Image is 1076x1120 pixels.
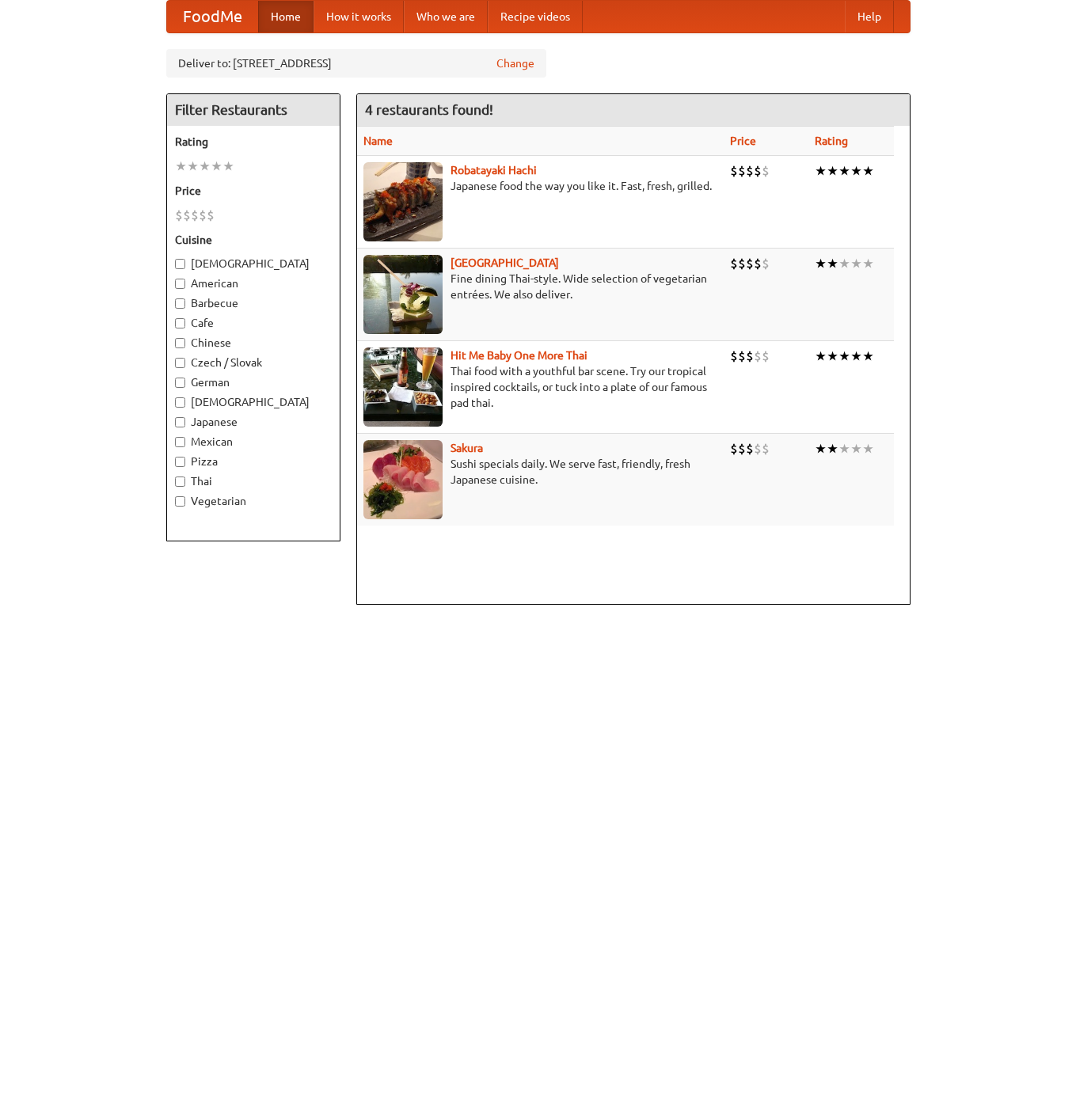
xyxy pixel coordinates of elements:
[187,158,199,175] li: ★
[175,338,185,348] input: Chinese
[365,102,493,117] ng-pluralize: 4 restaurants found!
[175,454,332,469] label: Pizza
[363,162,443,241] img: robatayaki.jpg
[175,397,185,408] input: [DEMOGRAPHIC_DATA]
[175,414,332,430] label: Japanese
[175,476,185,487] input: Thai
[838,440,850,457] li: ★
[175,437,185,447] input: Mexican
[762,440,770,457] li: $
[175,275,332,291] label: American
[166,49,546,78] div: Deliver to: [STREET_ADDRESS]
[175,295,332,311] label: Barbecue
[746,255,754,272] li: $
[730,255,738,272] li: $
[838,347,850,365] li: ★
[167,94,340,126] h4: Filter Restaurants
[850,347,862,365] li: ★
[754,440,762,457] li: $
[207,207,215,224] li: $
[862,255,874,272] li: ★
[838,162,850,180] li: ★
[730,135,756,147] a: Price
[175,207,183,224] li: $
[167,1,258,32] a: FoodMe
[850,255,862,272] li: ★
[850,440,862,457] li: ★
[815,135,848,147] a: Rating
[838,255,850,272] li: ★
[827,440,838,457] li: ★
[738,347,746,365] li: $
[175,298,185,309] input: Barbecue
[175,457,185,467] input: Pizza
[363,456,718,488] p: Sushi specials daily. We serve fast, friendly, fresh Japanese cuisine.
[850,162,862,180] li: ★
[363,271,718,302] p: Fine dining Thai-style. Wide selection of vegetarian entrées. We also deliver.
[730,347,738,365] li: $
[175,378,185,388] input: German
[815,440,827,457] li: ★
[862,440,874,457] li: ★
[175,355,332,370] label: Czech / Slovak
[222,158,234,175] li: ★
[815,255,827,272] li: ★
[754,347,762,365] li: $
[827,162,838,180] li: ★
[175,434,332,450] label: Mexican
[730,162,738,180] li: $
[827,255,838,272] li: ★
[363,178,718,194] p: Japanese food the way you like it. Fast, fresh, grilled.
[175,374,332,390] label: German
[199,207,207,224] li: $
[175,232,332,248] h5: Cuisine
[175,158,187,175] li: ★
[175,496,185,507] input: Vegetarian
[175,134,332,150] h5: Rating
[175,473,332,489] label: Thai
[488,1,583,32] a: Recipe videos
[862,347,874,365] li: ★
[363,363,718,411] p: Thai food with a youthful bar scene. Try our tropical inspired cocktails, or tuck into a plate of...
[754,162,762,180] li: $
[175,493,332,509] label: Vegetarian
[746,440,754,457] li: $
[175,315,332,331] label: Cafe
[746,162,754,180] li: $
[258,1,314,32] a: Home
[862,162,874,180] li: ★
[845,1,894,32] a: Help
[363,347,443,427] img: babythai.jpg
[451,164,537,177] a: Robatayaki Hachi
[746,347,754,365] li: $
[363,440,443,519] img: sakura.jpg
[199,158,211,175] li: ★
[815,347,827,365] li: ★
[183,207,191,224] li: $
[175,358,185,368] input: Czech / Slovak
[762,162,770,180] li: $
[451,256,559,269] a: [GEOGRAPHIC_DATA]
[175,318,185,328] input: Cafe
[762,347,770,365] li: $
[175,256,332,271] label: [DEMOGRAPHIC_DATA]
[827,347,838,365] li: ★
[314,1,404,32] a: How it works
[175,335,332,351] label: Chinese
[754,255,762,272] li: $
[175,183,332,199] h5: Price
[363,255,443,334] img: satay.jpg
[451,442,483,454] a: Sakura
[815,162,827,180] li: ★
[738,255,746,272] li: $
[175,417,185,427] input: Japanese
[175,259,185,269] input: [DEMOGRAPHIC_DATA]
[404,1,488,32] a: Who we are
[738,440,746,457] li: $
[451,349,587,362] a: Hit Me Baby One More Thai
[191,207,199,224] li: $
[496,55,534,71] a: Change
[730,440,738,457] li: $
